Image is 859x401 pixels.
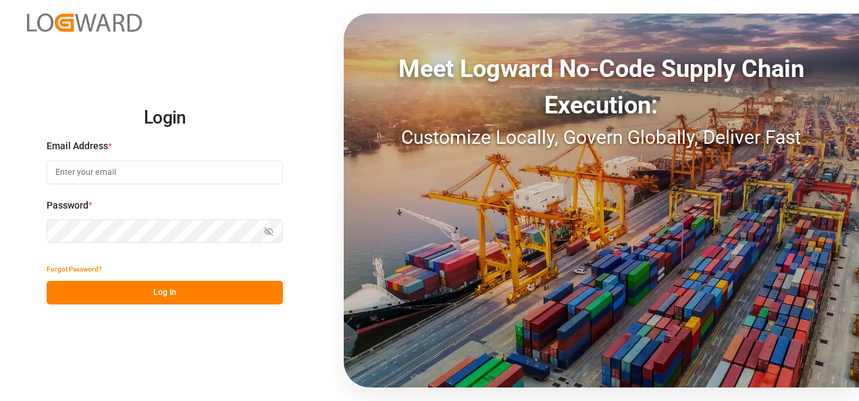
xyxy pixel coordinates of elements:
span: Email Address [47,139,108,153]
h2: Login [47,97,283,140]
div: Customize Locally, Govern Globally, Deliver Fast [344,124,859,152]
button: Log In [47,281,283,304]
img: Logward_new_orange.png [27,14,142,32]
div: Meet Logward No-Code Supply Chain Execution: [344,51,859,124]
span: Password [47,198,88,213]
button: Forgot Password? [47,257,102,281]
input: Enter your email [47,161,283,184]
